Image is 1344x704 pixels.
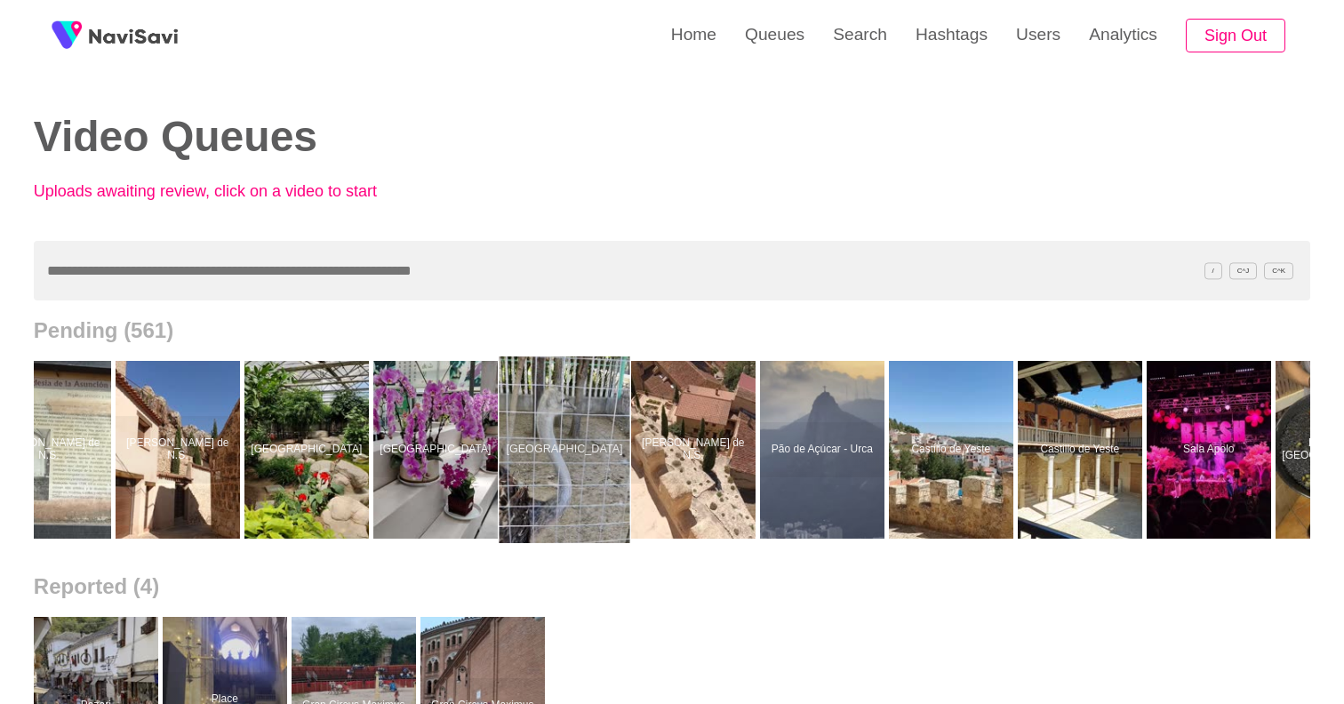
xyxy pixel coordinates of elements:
a: [PERSON_NAME] de N.S.Asunción de N.S. [631,361,760,539]
span: / [1204,262,1222,279]
span: C^J [1229,262,1258,279]
button: Sign Out [1186,19,1285,53]
a: [PERSON_NAME] de N.S.Asunción de N.S. [116,361,244,539]
p: Uploads awaiting review, click on a video to start [34,182,425,201]
a: Castillo de YesteCastillo de Yeste [1018,361,1147,539]
span: C^K [1264,262,1293,279]
a: Pão de Açúcar - UrcaPão de Açúcar - Urca [760,361,889,539]
img: fireSpot [44,13,89,58]
img: fireSpot [89,27,178,44]
h2: Video Queues [34,114,645,161]
a: [GEOGRAPHIC_DATA]Lanling National Agricultural Park [244,361,373,539]
a: [GEOGRAPHIC_DATA]Lanling National Agricultural Park [502,361,631,539]
a: [GEOGRAPHIC_DATA]Lanling National Agricultural Park [373,361,502,539]
a: Castillo de YesteCastillo de Yeste [889,361,1018,539]
h2: Pending (561) [34,318,1310,343]
a: Sala ApoloSala Apolo [1147,361,1276,539]
h2: Reported (4) [34,574,1310,599]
